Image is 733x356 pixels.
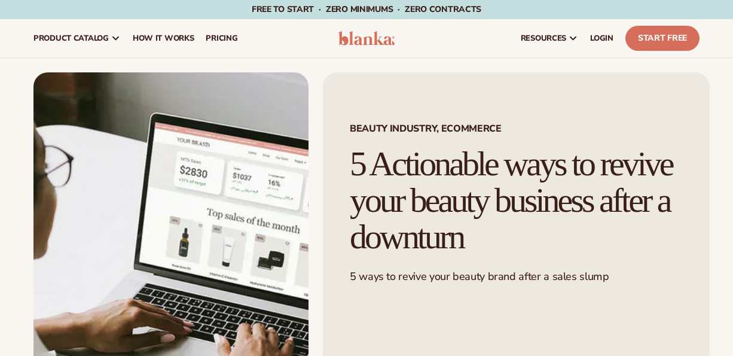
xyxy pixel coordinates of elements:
span: Beauty industry, Ecommerce [350,124,683,133]
span: How It Works [133,34,194,43]
h1: 5 Actionable ways to revive your beauty business after a downturn [350,146,683,255]
span: pricing [206,34,237,43]
img: logo [338,31,395,45]
a: resources [515,19,584,57]
a: How It Works [127,19,200,57]
a: product catalog [28,19,127,57]
span: resources [521,34,566,43]
a: Start Free [625,26,700,51]
a: LOGIN [584,19,619,57]
span: product catalog [33,34,109,43]
span: Free to start · ZERO minimums · ZERO contracts [252,4,481,15]
p: 5 ways to revive your beauty brand after a sales slump [350,270,683,284]
a: pricing [200,19,243,57]
span: LOGIN [590,34,613,43]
